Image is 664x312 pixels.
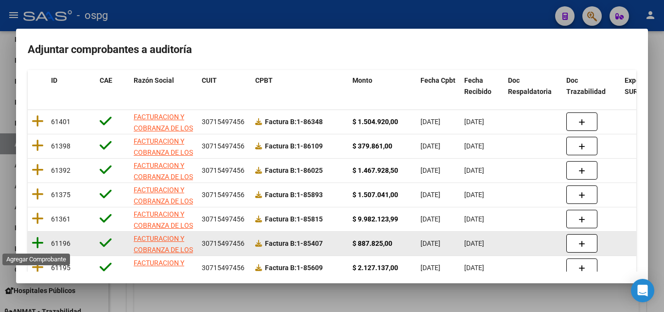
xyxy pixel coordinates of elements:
span: Monto [352,76,372,84]
datatable-header-cell: Fecha Recibido [460,70,504,102]
strong: $ 1.504.920,00 [352,118,398,126]
span: [DATE] [420,264,440,272]
span: Factura B: [265,215,297,223]
span: 30715497456 [202,166,245,174]
span: 61196 [51,239,70,247]
strong: 1-86348 [265,118,323,126]
span: [DATE] [420,166,440,174]
span: [DATE] [420,118,440,126]
span: [DATE] [464,191,484,199]
span: 30715497456 [202,264,245,272]
span: 61195 [51,264,70,272]
span: Fecha Recibido [464,76,491,95]
div: Open Intercom Messenger [631,279,654,302]
span: 30715497456 [202,239,245,247]
datatable-header-cell: Fecha Cpbt [417,70,460,102]
span: 61392 [51,166,70,174]
datatable-header-cell: CUIT [198,70,251,102]
span: FACTURACION Y COBRANZA DE LOS EFECTORES PUBLICOS S.E. [134,210,193,251]
strong: 1-85893 [265,191,323,199]
span: 30715497456 [202,142,245,150]
span: FACTURACION Y COBRANZA DE LOS EFECTORES PUBLICOS S.E. [134,162,193,202]
strong: $ 1.507.041,00 [352,191,398,199]
span: [DATE] [464,215,484,223]
span: Factura B: [265,166,297,174]
datatable-header-cell: Monto [349,70,417,102]
span: Factura B: [265,239,297,247]
strong: 1-85815 [265,215,323,223]
span: [DATE] [420,142,440,150]
h2: Adjuntar comprobantes a auditoría [28,40,636,59]
span: CUIT [202,76,217,84]
span: [DATE] [464,166,484,174]
span: 61375 [51,191,70,199]
span: ID [51,76,57,84]
span: CAE [100,76,112,84]
span: [DATE] [464,264,484,272]
span: Factura B: [265,191,297,199]
span: Doc Respaldatoria [508,76,552,95]
datatable-header-cell: CAE [96,70,130,102]
span: [DATE] [420,191,440,199]
span: FACTURACION Y COBRANZA DE LOS EFECTORES PUBLICOS S.E. [134,235,193,275]
span: 61401 [51,118,70,126]
span: FACTURACION Y COBRANZA DE LOS EFECTORES PUBLICOS S.E. [134,113,193,154]
span: FACTURACION Y COBRANZA DE LOS EFECTORES PUBLICOS S.E. [134,137,193,178]
strong: $ 1.467.928,50 [352,166,398,174]
span: Fecha Cpbt [420,76,455,84]
datatable-header-cell: Doc Respaldatoria [504,70,562,102]
span: FACTURACION Y COBRANZA DE LOS EFECTORES PUBLICOS S.E. [134,259,193,300]
strong: 1-85609 [265,264,323,272]
span: [DATE] [420,215,440,223]
span: Doc Trazabilidad [566,76,606,95]
span: Factura B: [265,118,297,126]
datatable-header-cell: Razón Social [130,70,198,102]
strong: 1-85407 [265,239,323,247]
span: [DATE] [464,239,484,247]
span: 30715497456 [202,215,245,223]
span: [DATE] [420,239,440,247]
span: [DATE] [464,142,484,150]
span: 30715497456 [202,118,245,126]
span: Factura B: [265,142,297,150]
strong: $ 2.127.137,00 [352,264,398,272]
strong: 1-86025 [265,166,323,174]
datatable-header-cell: CPBT [251,70,349,102]
span: 61361 [51,215,70,223]
span: Factura B: [265,264,297,272]
strong: $ 9.982.123,99 [352,215,398,223]
strong: $ 887.825,00 [352,239,392,247]
span: [DATE] [464,118,484,126]
strong: 1-86109 [265,142,323,150]
span: Razón Social [134,76,174,84]
span: CPBT [255,76,273,84]
datatable-header-cell: Doc Trazabilidad [562,70,621,102]
datatable-header-cell: ID [47,70,96,102]
span: FACTURACION Y COBRANZA DE LOS EFECTORES PUBLICOS S.E. [134,186,193,227]
span: 30715497456 [202,191,245,199]
strong: $ 379.861,00 [352,142,392,150]
span: 61398 [51,142,70,150]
